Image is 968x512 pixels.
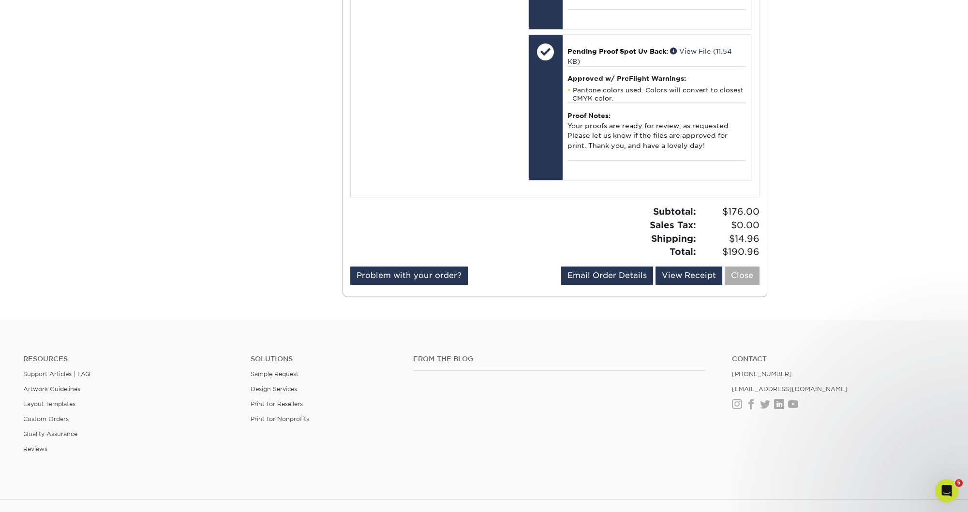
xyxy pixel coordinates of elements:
span: Home [21,326,43,333]
div: Every Door Direct Mail®Reach the customers that matter most, for less. [10,264,183,310]
a: [EMAIL_ADDRESS][DOMAIN_NAME] [732,385,848,393]
div: Send us a message [20,122,162,132]
a: Artwork Guidelines [23,385,80,393]
div: Every Door Direct Mail® [62,272,174,282]
span: Search for help [20,164,78,175]
span: $14.96 [699,232,760,246]
p: How can we help? [19,85,174,102]
a: Quality Assurance [23,430,77,438]
a: Print for Resellers [251,400,303,408]
a: View File (11.54 KB) [567,47,732,65]
a: Email Order Details [561,266,653,285]
div: Print Order Status [14,183,179,201]
img: logo [19,18,84,32]
div: Close [166,15,184,33]
span: Help [153,326,169,333]
a: Support Articles | FAQ [23,370,90,378]
h4: Approved w/ PreFlight Warnings: [567,74,746,82]
div: Shipping Information and Services [20,222,162,233]
a: [PHONE_NUMBER] [732,370,792,378]
p: Hi [PERSON_NAME] [19,69,174,85]
span: $176.00 [699,205,760,219]
div: Creating Print-Ready Files [20,205,162,215]
strong: Proof Notes: [567,112,611,119]
strong: Total: [670,246,696,257]
div: Creating Print-Ready Files [14,201,179,219]
span: Pending Proof Spot Uv Back: [567,47,668,55]
span: $190.96 [699,245,760,259]
a: View Receipt [655,266,722,285]
a: Custom Orders [23,415,69,423]
iframe: Intercom live chat [935,479,958,502]
div: Estimated Delivery Policy [20,240,162,250]
a: Print for Nonprofits [251,415,309,423]
span: $0.00 [699,219,760,232]
div: Estimated Delivery Policy [14,236,179,254]
span: Messages [80,326,114,333]
a: Sample Request [251,370,298,378]
img: Profile image for JenM [122,15,141,35]
span: Reach the customers that matter most, for less. [62,283,150,301]
a: Close [725,266,760,285]
div: We typically reply in a few minutes [20,132,162,142]
strong: Shipping: [651,233,696,244]
img: Profile image for Irene [104,15,123,35]
div: Send us a messageWe typically reply in a few minutes [10,114,184,150]
strong: Subtotal: [653,206,696,217]
a: Design Services [251,385,297,393]
h4: Resources [23,355,236,363]
h4: Solutions [251,355,399,363]
div: Print Order Status [20,187,162,197]
button: Search for help [14,160,179,179]
span: 5 [955,479,963,487]
img: Profile image for Avery [140,15,160,35]
h4: From the Blog [413,355,705,363]
div: Your proofs are ready for review, as requested. Please let us know if the files are approved for ... [567,102,746,160]
button: Messages [64,302,129,340]
a: Problem with your order? [350,266,468,285]
a: Contact [732,355,945,363]
li: Pantone colors used. Colors will convert to closest CMYK color. [567,86,746,102]
strong: Sales Tax: [650,219,696,230]
div: Shipping Information and Services [14,219,179,236]
a: Layout Templates [23,400,75,408]
button: Help [129,302,194,340]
